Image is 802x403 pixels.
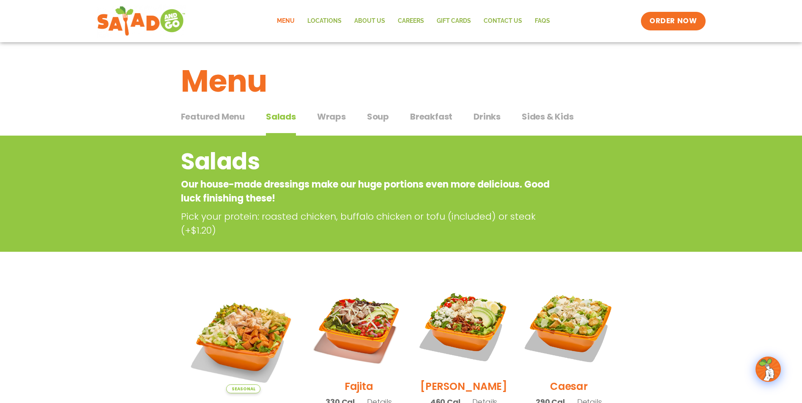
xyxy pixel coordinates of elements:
a: Menu [271,11,301,31]
h2: Salads [181,144,553,179]
p: Pick your protein: roasted chicken, buffalo chicken or tofu (included) or steak (+$1.20) [181,210,557,237]
img: Product photo for Southwest Harvest Salad [187,280,300,393]
img: Product photo for Fajita Salad [312,280,405,373]
div: Tabbed content [181,107,621,136]
img: Product photo for Caesar Salad [523,280,615,373]
a: Careers [391,11,430,31]
span: Drinks [474,110,501,123]
a: ORDER NOW [641,12,705,30]
img: wpChatIcon [756,357,780,381]
a: FAQs [528,11,556,31]
img: Product photo for Cobb Salad [418,280,510,373]
span: Sides & Kids [522,110,574,123]
h2: Fajita [345,379,373,394]
h2: Caesar [550,379,588,394]
a: About Us [348,11,391,31]
a: GIFT CARDS [430,11,477,31]
h1: Menu [181,58,621,104]
a: Contact Us [477,11,528,31]
a: Locations [301,11,348,31]
span: ORDER NOW [649,16,697,26]
span: Salads [266,110,296,123]
span: Soup [367,110,389,123]
span: Breakfast [410,110,452,123]
span: Wraps [317,110,346,123]
span: Featured Menu [181,110,245,123]
h2: [PERSON_NAME] [420,379,507,394]
span: Seasonal [226,384,260,393]
p: Our house-made dressings make our huge portions even more delicious. Good luck finishing these! [181,177,553,205]
nav: Menu [271,11,556,31]
img: new-SAG-logo-768×292 [97,4,186,38]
